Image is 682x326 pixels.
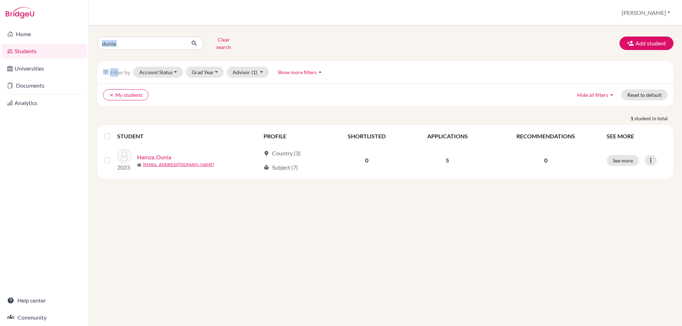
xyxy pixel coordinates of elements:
a: Community [1,310,87,325]
span: local_library [264,165,269,170]
a: Help center [1,293,87,308]
a: Analytics [1,96,87,110]
button: Advisor(1) [227,67,269,78]
div: Subject (7) [264,163,298,172]
div: Country (3) [264,149,301,158]
a: Documents [1,78,87,93]
p: 2023 [117,163,131,172]
th: SEE MORE [602,128,671,145]
input: Find student by name... [97,37,185,50]
button: Reset to default [621,89,668,100]
span: Filter by [110,69,130,76]
i: arrow_drop_up [316,68,324,76]
th: APPLICATIONS [406,128,489,145]
i: clear [109,93,114,98]
th: RECOMMENDATIONS [489,128,602,145]
p: 0 [493,156,598,165]
i: arrow_drop_up [608,91,615,98]
strong: 1 [630,115,634,122]
button: Add student [619,37,673,50]
span: Show more filters [278,69,316,75]
button: Grad Year [186,67,224,78]
a: Students [1,44,87,58]
a: Hamza, Dunia [137,153,171,161]
button: Account Status [133,67,183,78]
button: Show more filtersarrow_drop_up [272,67,330,78]
th: PROFILE [259,128,328,145]
button: Hide all filtersarrow_drop_up [571,89,621,100]
button: clearMy students [103,89,148,100]
span: student in total [634,115,673,122]
img: Bridge-U [6,7,34,18]
img: Hamza, Dunia [117,149,131,163]
button: [PERSON_NAME] [618,6,673,20]
td: 0 [328,145,406,176]
td: 5 [406,145,489,176]
button: Clear search [204,34,243,53]
button: See more [607,155,639,166]
th: SHORTLISTED [328,128,406,145]
span: (1) [251,69,257,75]
span: location_on [264,150,269,156]
span: Hide all filters [577,92,608,98]
a: Universities [1,61,87,76]
span: mail [137,163,141,167]
i: filter_list [103,69,109,75]
a: [EMAIL_ADDRESS][DOMAIN_NAME] [143,161,214,168]
a: Home [1,27,87,41]
th: STUDENT [117,128,259,145]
